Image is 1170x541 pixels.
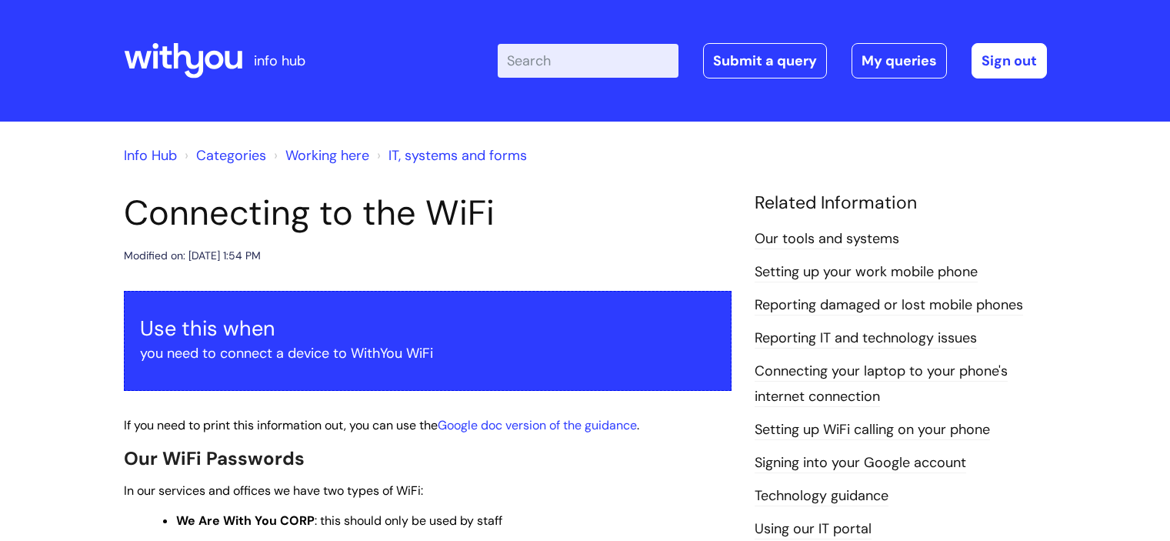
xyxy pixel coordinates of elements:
[176,513,502,529] span: : this should only be used by staff
[755,362,1008,406] a: Connecting your laptop to your phone's internet connection
[755,420,990,440] a: Setting up WiFi calling on your phone
[755,296,1023,316] a: Reporting damaged or lost mobile phones
[124,483,423,499] span: In our services and offices we have two types of WiFi:
[703,43,827,78] a: Submit a query
[124,192,732,234] h1: Connecting to the WiFi
[124,446,305,470] span: Our WiFi Passwords
[181,143,266,168] li: Solution home
[852,43,947,78] a: My queries
[124,146,177,165] a: Info Hub
[755,262,978,282] a: Setting up your work mobile phone
[755,229,899,249] a: Our tools and systems
[438,417,637,433] a: Google doc version of the guidance
[755,453,966,473] a: Signing into your Google account
[196,146,266,165] a: Categories
[254,48,305,73] p: info hub
[373,143,527,168] li: IT, systems and forms
[285,146,369,165] a: Working here
[972,43,1047,78] a: Sign out
[270,143,369,168] li: Working here
[755,486,888,506] a: Technology guidance
[498,43,1047,78] div: | -
[755,519,872,539] a: Using our IT portal
[140,341,715,366] p: you need to connect a device to WithYou WiFi
[140,316,715,341] h3: Use this when
[124,246,261,265] div: Modified on: [DATE] 1:54 PM
[498,44,678,78] input: Search
[176,513,315,529] strong: We Are With You CORP
[388,146,527,165] a: IT, systems and forms
[124,417,639,433] span: If you need to print this information out, you can use the .
[755,329,977,349] a: Reporting IT and technology issues
[755,192,1047,214] h4: Related Information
